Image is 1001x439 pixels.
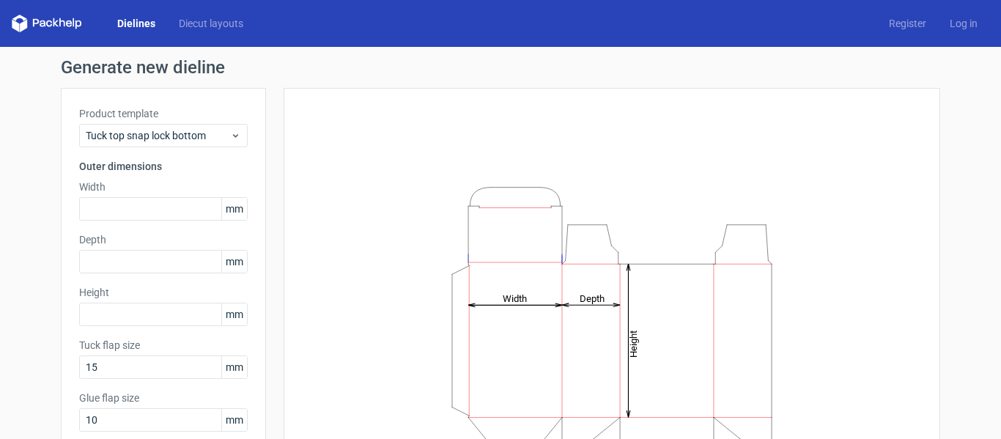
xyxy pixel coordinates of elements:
[106,16,167,31] a: Dielines
[79,180,248,194] label: Width
[221,198,247,220] span: mm
[938,16,989,31] a: Log in
[221,356,247,378] span: mm
[167,16,255,31] a: Diecut layouts
[79,285,248,300] label: Height
[580,292,605,303] tspan: Depth
[221,303,247,325] span: mm
[86,128,230,143] span: Tuck top snap lock bottom
[503,292,527,303] tspan: Width
[79,106,248,121] label: Product template
[221,409,247,431] span: mm
[628,330,639,357] tspan: Height
[877,16,938,31] a: Register
[79,159,248,174] h3: Outer dimensions
[221,251,247,273] span: mm
[79,338,248,353] label: Tuck flap size
[79,232,248,247] label: Depth
[79,391,248,405] label: Glue flap size
[61,59,940,76] h1: Generate new dieline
